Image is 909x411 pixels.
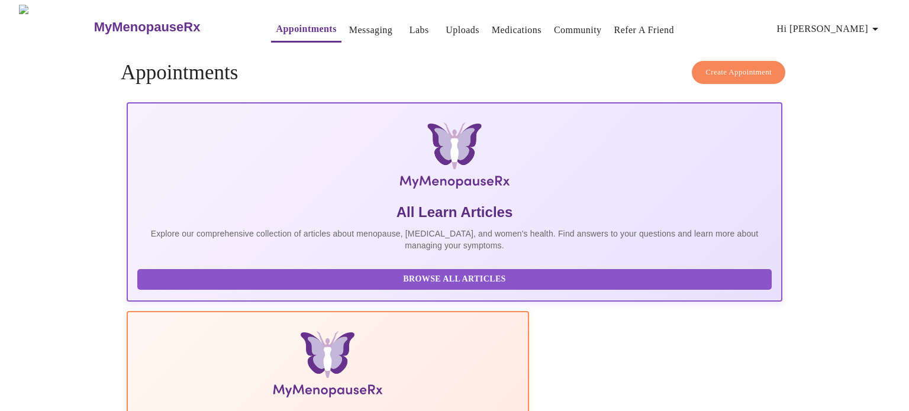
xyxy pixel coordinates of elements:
span: Hi [PERSON_NAME] [777,21,882,37]
a: Community [554,22,602,38]
p: Explore our comprehensive collection of articles about menopause, [MEDICAL_DATA], and women's hea... [137,228,772,251]
a: Messaging [349,22,392,38]
a: MyMenopauseRx [92,7,247,48]
a: Refer a Friend [614,22,675,38]
img: MyMenopauseRx Logo [236,122,673,193]
button: Refer a Friend [610,18,679,42]
a: Labs [410,22,429,38]
img: MyMenopauseRx Logo [19,5,92,49]
img: Menopause Manual [198,331,457,402]
h3: MyMenopauseRx [94,20,201,35]
h5: All Learn Articles [137,203,772,222]
button: Uploads [441,18,484,42]
a: Appointments [276,21,336,37]
button: Community [549,18,607,42]
button: Hi [PERSON_NAME] [772,17,887,41]
a: Medications [492,22,541,38]
span: Browse All Articles [149,272,760,287]
button: Labs [400,18,438,42]
button: Messaging [344,18,397,42]
button: Appointments [271,17,341,43]
button: Medications [487,18,546,42]
a: Browse All Articles [137,273,775,283]
button: Create Appointment [692,61,785,84]
span: Create Appointment [705,66,772,79]
button: Browse All Articles [137,269,772,290]
h4: Appointments [121,61,788,85]
a: Uploads [446,22,479,38]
